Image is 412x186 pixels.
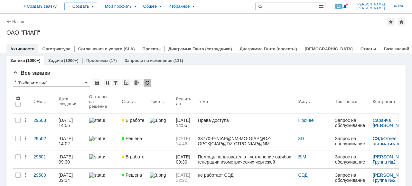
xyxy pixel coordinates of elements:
[12,19,24,24] a: Назад
[104,79,111,87] div: Сортировка...
[335,4,342,9] span: 18
[173,132,195,150] a: [DATE] 14:46
[56,150,87,168] a: [DATE] 09:30
[133,79,141,87] div: Экспорт списка
[89,136,105,141] img: statusbar-100 (1).png
[13,70,51,76] span: Все заявки
[33,118,53,123] div: 29503
[31,114,56,132] a: 29503
[356,3,385,6] span: [PERSON_NAME]
[332,89,370,114] th: Тип заявки
[173,58,183,63] div: (111)
[122,79,130,87] div: Скопировать ссылку на список
[89,173,105,178] img: statusbar-100 (1).png
[360,46,376,51] a: Отчеты
[89,154,105,159] img: statusbar-100 (1).png
[373,154,410,159] a: [PERSON_NAME]
[298,173,307,178] a: СЭД
[384,46,409,51] a: База знаний
[87,89,119,114] th: Осталось на решение
[64,3,97,10] div: Создать
[56,132,87,150] a: [DATE] 14:02
[23,173,28,178] div: Действия
[59,136,74,146] div: [DATE] 14:02
[398,18,405,26] div: Сделать домашней страницей
[298,154,306,159] a: BIM
[48,58,63,63] a: Задачи
[195,150,295,168] a: Помощь пользователю - устранение ошибок генерации изометрических чертежей
[195,114,295,132] a: Права доступа
[298,118,314,123] a: Прочее
[26,58,40,63] div: (1000+)
[198,99,208,104] div: Тема
[373,178,396,183] a: Группа №2
[122,154,144,159] span: В работе
[240,46,297,51] a: Диаграмма Ганта (проекты)
[147,89,173,114] th: Приоритет
[10,58,25,63] a: Заявки
[119,114,147,132] a: В работе
[119,89,147,114] th: Статус
[14,80,16,84] div: Настройки списка отличаются от сохраненных в виде
[373,136,407,151] a: Отдел автоматизации проектирования
[176,118,192,128] span: [DATE] 14:55
[59,154,74,165] div: [DATE] 09:30
[373,159,396,165] a: Группа №2
[42,46,70,51] a: Оргструктура
[150,173,166,178] img: 3.png
[87,150,119,168] a: statusbar-100 (1).png
[335,136,368,146] div: Запрос на обслуживание
[119,132,147,150] a: Решена
[31,89,56,114] th: Номер
[150,154,166,159] img: 1.png
[373,173,410,178] a: [PERSON_NAME]
[59,118,74,128] div: [DATE] 14:55
[59,173,74,183] div: [DATE] 09:14
[31,132,56,150] a: 29502
[173,114,195,132] a: [DATE] 14:55
[150,118,166,123] img: 3.png
[147,132,173,150] a: 1.png
[198,136,293,146] div: 33770-Р-NIAP@NM-МО-GIAP@DZ-ОРСК|GIAP@DZ-СТРО|NIAP@NM-СТРО-0086_02 (502б)
[33,154,53,159] div: 29501
[78,46,135,51] a: Соглашения и услуги (SLA)
[93,79,101,87] div: Сохранить вид
[198,173,293,178] div: не работает СЭД
[335,154,368,165] div: Запрос на обслуживание
[119,150,147,168] a: В работе
[373,136,382,141] a: СЭД
[147,150,173,168] a: 1.png
[56,89,87,114] th: Дата создания
[89,118,105,123] img: statusbar-100 (1).png
[144,79,151,87] div: Обновлять список
[176,154,192,165] span: [DATE] 09:30
[387,18,395,26] div: Добавить в избранное
[176,173,192,183] span: [DATE] 12:22
[168,46,232,51] a: Диаграмма Ганта (сотрудники)
[143,46,161,51] a: Проекты
[109,58,117,63] div: (17)
[335,173,368,183] div: Запрос на обслуживание
[195,89,295,114] th: Тема
[176,136,192,146] span: [DATE] 14:46
[356,6,385,10] span: [PERSON_NAME]
[195,132,295,150] a: 33770-Р-NIAP@NM-МО-GIAP@DZ-ОРСК|GIAP@DZ-СТРО|NIAP@NM-СТРО-0086_02 (502б)
[89,94,112,109] div: Осталось на решение
[6,30,406,36] div: ОАО "ГИАП"
[125,58,173,63] a: Запросы на изменение
[198,154,293,165] div: Помощь пользователю - устранение ошибок генерации изометрических чертежей
[298,136,304,141] a: 3D
[122,136,142,141] span: Решена
[295,89,332,114] th: Услуга
[332,132,370,150] a: Запрос на обслуживание
[198,118,293,123] div: Права доступа
[87,114,119,132] a: statusbar-100 (1).png
[33,173,53,178] div: 29500
[10,46,34,51] a: Активности
[112,79,119,87] div: Фильтрация...
[122,99,136,104] div: Статус
[31,150,56,168] a: 29501
[122,118,144,123] span: В работе
[305,46,353,51] a: [DEMOGRAPHIC_DATA]
[332,114,370,132] a: Запрос на обслуживание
